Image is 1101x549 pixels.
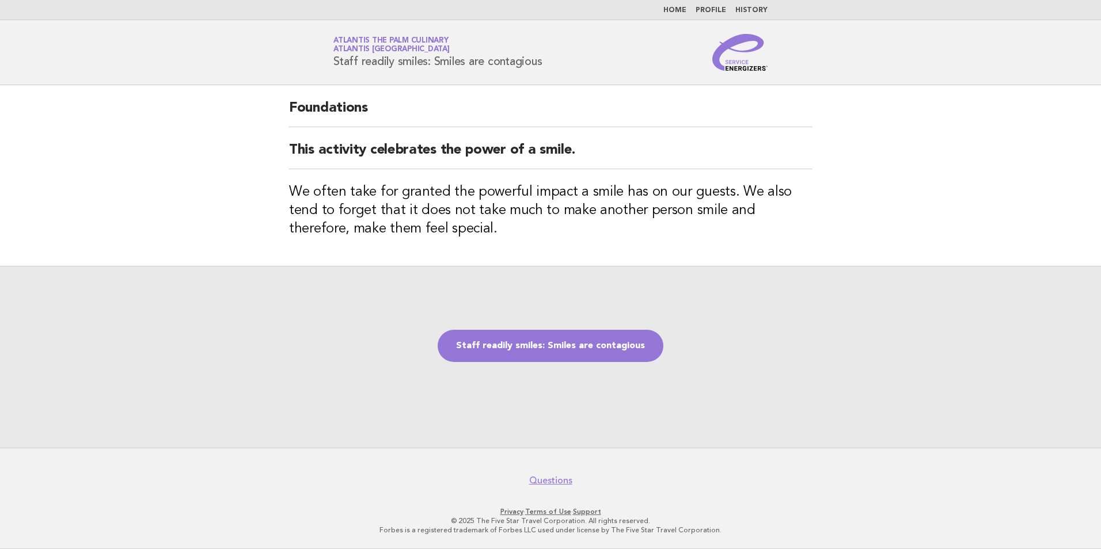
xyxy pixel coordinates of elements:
[438,330,663,362] a: Staff readily smiles: Smiles are contagious
[289,183,812,238] h3: We often take for granted the powerful impact a smile has on our guests. We also tend to forget t...
[333,37,450,53] a: Atlantis The Palm CulinaryAtlantis [GEOGRAPHIC_DATA]
[696,7,726,14] a: Profile
[712,34,768,71] img: Service Energizers
[525,508,571,516] a: Terms of Use
[663,7,686,14] a: Home
[500,508,523,516] a: Privacy
[573,508,601,516] a: Support
[198,507,903,516] p: · ·
[198,525,903,535] p: Forbes is a registered trademark of Forbes LLC used under license by The Five Star Travel Corpora...
[289,99,812,127] h2: Foundations
[333,37,542,67] h1: Staff readily smiles: Smiles are contagious
[333,46,450,54] span: Atlantis [GEOGRAPHIC_DATA]
[735,7,768,14] a: History
[198,516,903,525] p: © 2025 The Five Star Travel Corporation. All rights reserved.
[529,475,572,486] a: Questions
[289,141,812,169] h2: This activity celebrates the power of a smile.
